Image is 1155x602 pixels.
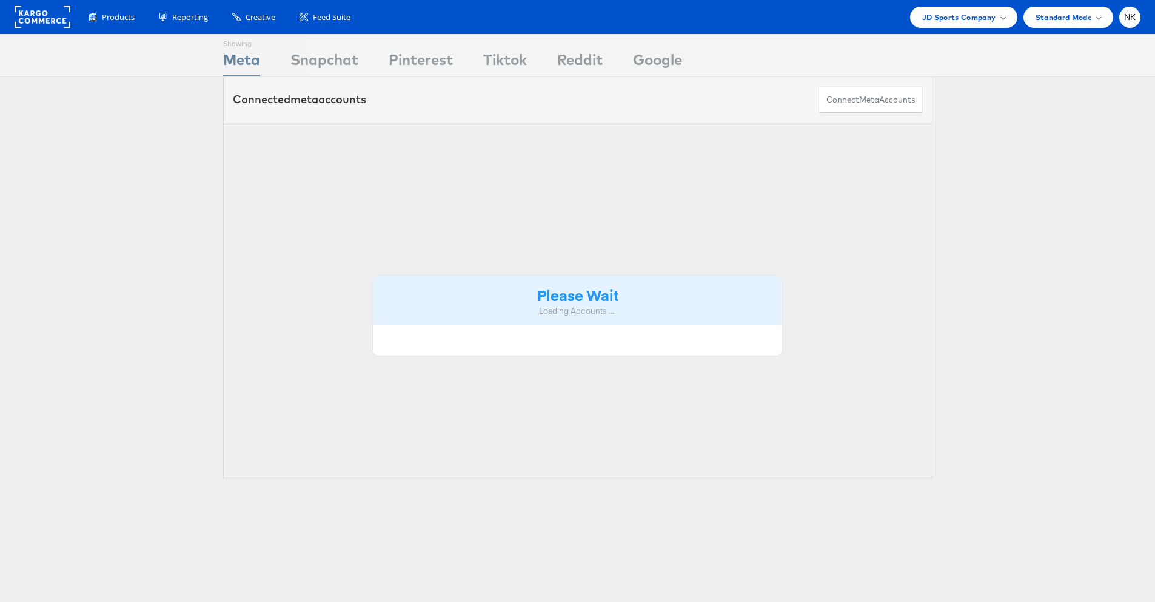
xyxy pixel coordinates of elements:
[290,92,318,106] span: meta
[172,12,208,23] span: Reporting
[819,86,923,113] button: ConnectmetaAccounts
[233,92,366,107] div: Connected accounts
[557,49,603,76] div: Reddit
[382,305,774,317] div: Loading Accounts ....
[223,35,260,49] div: Showing
[633,49,682,76] div: Google
[389,49,453,76] div: Pinterest
[922,11,996,24] span: JD Sports Company
[223,49,260,76] div: Meta
[246,12,275,23] span: Creative
[537,285,618,305] strong: Please Wait
[1124,13,1136,21] span: NK
[859,94,879,106] span: meta
[483,49,527,76] div: Tiktok
[1036,11,1092,24] span: Standard Mode
[313,12,350,23] span: Feed Suite
[102,12,135,23] span: Products
[290,49,358,76] div: Snapchat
